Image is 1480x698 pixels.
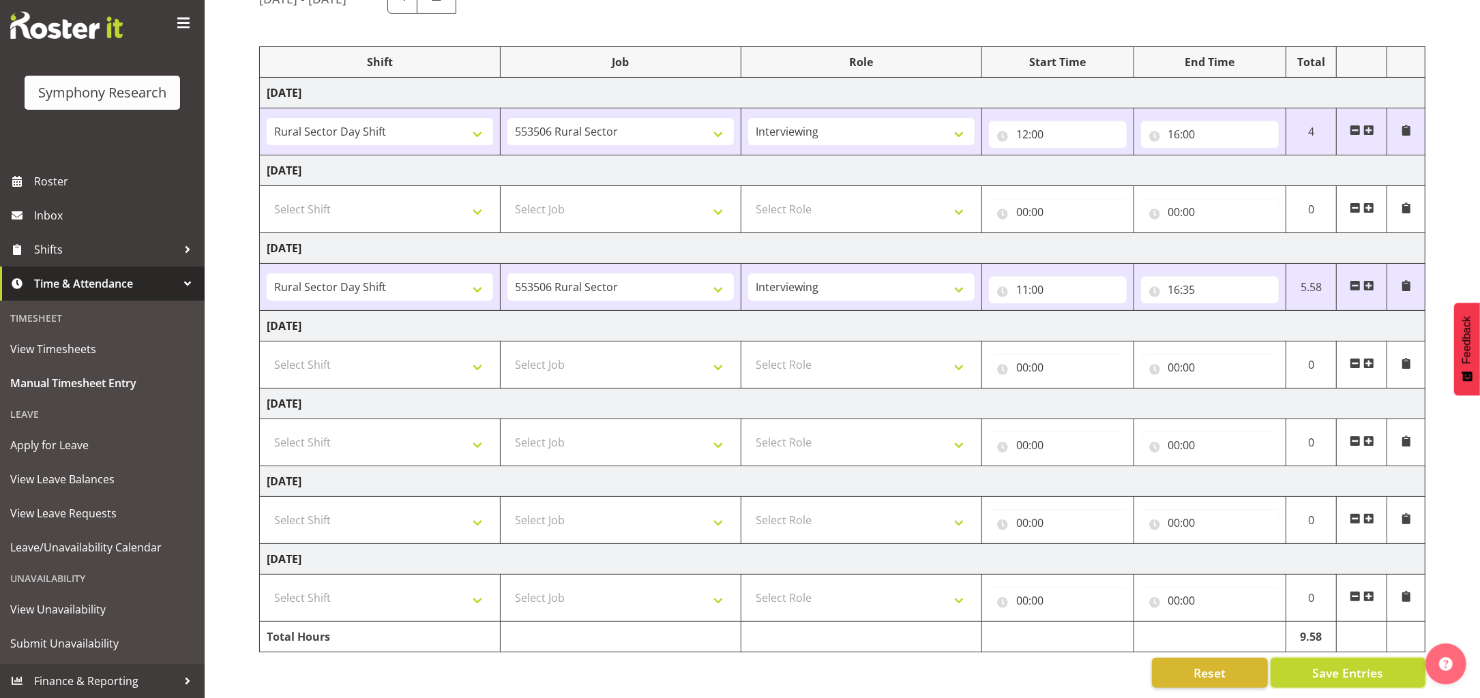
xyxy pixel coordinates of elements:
div: Leave [3,400,201,428]
td: [DATE] [260,311,1425,342]
div: Unavailability [3,564,201,592]
input: Click to select... [1141,431,1279,459]
input: Click to select... [989,587,1127,614]
button: Feedback - Show survey [1454,303,1480,395]
div: Timesheet [3,304,201,332]
td: [DATE] [260,233,1425,264]
input: Click to select... [1141,276,1279,303]
td: 4 [1286,108,1336,155]
input: Click to select... [1141,509,1279,536]
div: Role [748,54,975,70]
input: Click to select... [989,354,1127,381]
a: Apply for Leave [3,428,201,462]
td: [DATE] [260,389,1425,419]
a: View Leave Balances [3,462,201,496]
span: Manual Timesheet Entry [10,373,194,393]
td: [DATE] [260,155,1425,186]
span: Reset [1194,664,1226,682]
span: View Timesheets [10,339,194,359]
td: Total Hours [260,622,501,652]
span: Submit Unavailability [10,633,194,654]
input: Click to select... [989,198,1127,226]
input: Click to select... [989,431,1127,459]
button: Reset [1152,658,1268,688]
a: Submit Unavailability [3,626,201,661]
td: 0 [1286,575,1336,622]
div: Total [1293,54,1329,70]
img: help-xxl-2.png [1439,657,1453,671]
img: Rosterit website logo [10,12,123,39]
span: Inbox [34,205,198,226]
td: 0 [1286,186,1336,233]
td: 5.58 [1286,264,1336,311]
span: Leave/Unavailability Calendar [10,537,194,558]
input: Click to select... [989,121,1127,148]
span: Roster [34,171,198,192]
div: Start Time [989,54,1127,70]
td: [DATE] [260,78,1425,108]
span: View Leave Requests [10,503,194,523]
span: Save Entries [1312,664,1383,682]
td: 0 [1286,497,1336,544]
input: Click to select... [1141,587,1279,614]
div: End Time [1141,54,1279,70]
span: View Unavailability [10,599,194,620]
span: Feedback [1461,316,1473,364]
span: Shifts [34,239,177,260]
td: [DATE] [260,466,1425,497]
span: View Leave Balances [10,469,194,489]
input: Click to select... [989,509,1127,536]
td: 0 [1286,342,1336,389]
input: Click to select... [1141,198,1279,226]
a: Manual Timesheet Entry [3,366,201,400]
td: 9.58 [1286,622,1336,652]
span: Apply for Leave [10,435,194,455]
a: View Leave Requests [3,496,201,530]
div: Shift [267,54,493,70]
td: [DATE] [260,544,1425,575]
input: Click to select... [1141,121,1279,148]
a: View Timesheets [3,332,201,366]
button: Save Entries [1271,658,1425,688]
span: Time & Attendance [34,273,177,294]
div: Job [507,54,734,70]
td: 0 [1286,419,1336,466]
span: Finance & Reporting [34,671,177,691]
a: Leave/Unavailability Calendar [3,530,201,564]
div: Symphony Research [38,82,166,103]
input: Click to select... [989,276,1127,303]
input: Click to select... [1141,354,1279,381]
a: View Unavailability [3,592,201,626]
